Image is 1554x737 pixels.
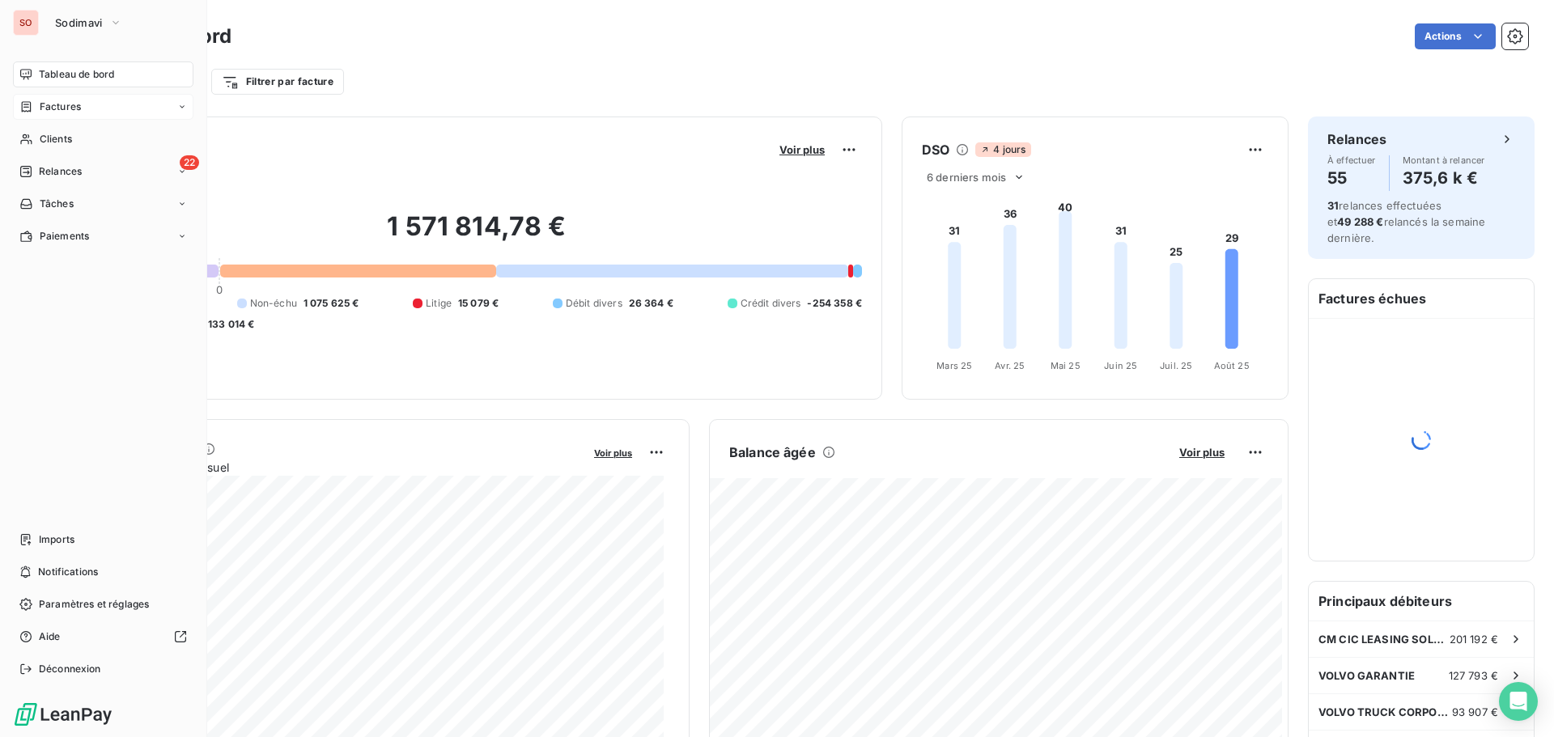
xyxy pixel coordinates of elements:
span: Débit divers [566,296,622,311]
span: CM CIC LEASING SOLUTIONS [1318,633,1450,646]
tspan: Juin 25 [1104,360,1137,371]
span: Montant à relancer [1403,155,1485,165]
span: Imports [39,532,74,547]
span: Voir plus [594,447,632,459]
a: Tâches [13,191,193,217]
span: -133 014 € [203,317,255,332]
span: Déconnexion [39,662,101,676]
span: Aide [39,629,61,644]
a: Aide [13,624,193,650]
span: 93 907 € [1452,705,1498,718]
a: Clients [13,126,193,152]
span: 15 079 € [458,296,499,311]
a: Imports [13,527,193,553]
h6: Balance âgée [729,443,816,462]
span: 26 364 € [629,296,673,311]
a: Paramètres et réglages [13,591,193,617]
span: Voir plus [1179,446,1225,459]
tspan: Mars 25 [936,360,972,371]
span: Paiements [40,229,89,244]
h6: Relances [1327,129,1386,149]
a: Paiements [13,223,193,249]
span: Paramètres et réglages [39,597,149,612]
span: VOLVO GARANTIE [1318,669,1415,682]
span: Voir plus [779,143,825,156]
span: 6 derniers mois [927,171,1006,184]
span: Tableau de bord [39,67,114,82]
tspan: Mai 25 [1051,360,1081,371]
button: Filtrer par facture [211,69,344,95]
button: Voir plus [775,142,830,157]
span: relances effectuées et relancés la semaine dernière. [1327,199,1485,244]
span: 4 jours [975,142,1030,157]
span: 201 192 € [1450,633,1498,646]
span: À effectuer [1327,155,1376,165]
span: 1 075 625 € [304,296,359,311]
h6: Factures échues [1309,279,1534,318]
h6: Principaux débiteurs [1309,582,1534,621]
span: Chiffre d'affaires mensuel [91,459,583,476]
h6: DSO [922,140,949,159]
tspan: Août 25 [1214,360,1250,371]
span: Factures [40,100,81,114]
span: Sodimavi [55,16,103,29]
span: Relances [39,164,82,179]
h4: 55 [1327,165,1376,191]
a: Tableau de bord [13,61,193,87]
a: Factures [13,94,193,120]
span: Tâches [40,197,74,211]
h2: 1 571 814,78 € [91,210,862,259]
span: 49 288 € [1337,215,1383,228]
a: 22Relances [13,159,193,184]
span: Non-échu [250,296,297,311]
h4: 375,6 k € [1403,165,1485,191]
div: SO [13,10,39,36]
button: Voir plus [1174,445,1229,460]
span: -254 358 € [807,296,862,311]
span: VOLVO TRUCK CORPORATION (CO) [1318,705,1452,718]
button: Voir plus [589,445,637,460]
span: Notifications [38,565,98,579]
tspan: Avr. 25 [995,360,1025,371]
img: Logo LeanPay [13,701,113,727]
span: Litige [426,296,452,311]
span: 22 [180,155,199,170]
button: Actions [1415,23,1496,49]
span: 31 [1327,199,1339,212]
div: Open Intercom Messenger [1499,682,1538,721]
span: 127 793 € [1449,669,1498,682]
span: Clients [40,132,72,146]
tspan: Juil. 25 [1160,360,1192,371]
span: 0 [216,283,223,296]
span: Crédit divers [741,296,801,311]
